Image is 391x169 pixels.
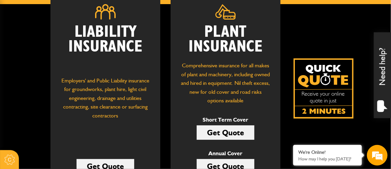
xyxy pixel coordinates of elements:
[197,115,254,124] p: Short Term Cover
[294,58,354,119] img: Quick Quote
[294,58,354,119] a: Get your insurance quote isn just 2-minutes
[298,156,357,161] p: How may I help you today?
[197,149,254,158] p: Annual Cover
[61,25,150,69] h2: Liability Insurance
[181,61,270,105] p: Comprehensive insurance for all makes of plant and machinery, including owned and hired in equipm...
[197,125,254,140] a: Get Quote
[61,76,150,135] p: Employers' and Public Liability insurance for groundworks, plant hire, light civil engineering, d...
[298,149,357,155] div: We're Online!
[181,25,270,54] h2: Plant Insurance
[374,32,391,118] div: Need help?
